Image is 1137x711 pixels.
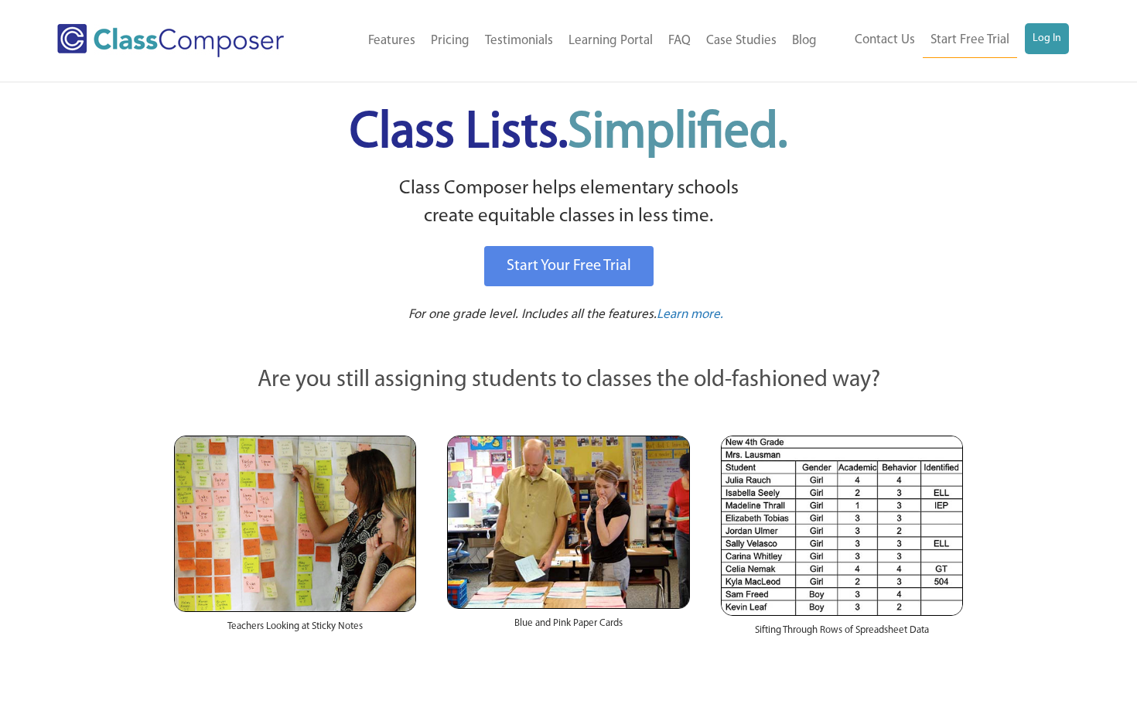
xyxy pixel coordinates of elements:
[507,258,631,274] span: Start Your Free Trial
[447,609,689,646] div: Blue and Pink Paper Cards
[57,24,284,57] img: Class Composer
[657,308,723,321] span: Learn more.
[174,612,416,649] div: Teachers Looking at Sticky Notes
[447,436,689,608] img: Blue and Pink Paper Cards
[1025,23,1069,54] a: Log In
[561,24,661,58] a: Learning Portal
[484,246,654,286] a: Start Your Free Trial
[174,364,963,398] p: Are you still assigning students to classes the old-fashioned way?
[324,24,825,58] nav: Header Menu
[825,23,1069,58] nav: Header Menu
[721,436,963,616] img: Spreadsheets
[423,24,477,58] a: Pricing
[174,436,416,612] img: Teachers Looking at Sticky Notes
[847,23,923,57] a: Contact Us
[698,24,784,58] a: Case Studies
[408,308,657,321] span: For one grade level. Includes all the features.
[360,24,423,58] a: Features
[661,24,698,58] a: FAQ
[721,616,963,653] div: Sifting Through Rows of Spreadsheet Data
[657,306,723,325] a: Learn more.
[784,24,825,58] a: Blog
[923,23,1017,58] a: Start Free Trial
[477,24,561,58] a: Testimonials
[350,108,787,159] span: Class Lists.
[172,175,965,231] p: Class Composer helps elementary schools create equitable classes in less time.
[568,108,787,159] span: Simplified.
